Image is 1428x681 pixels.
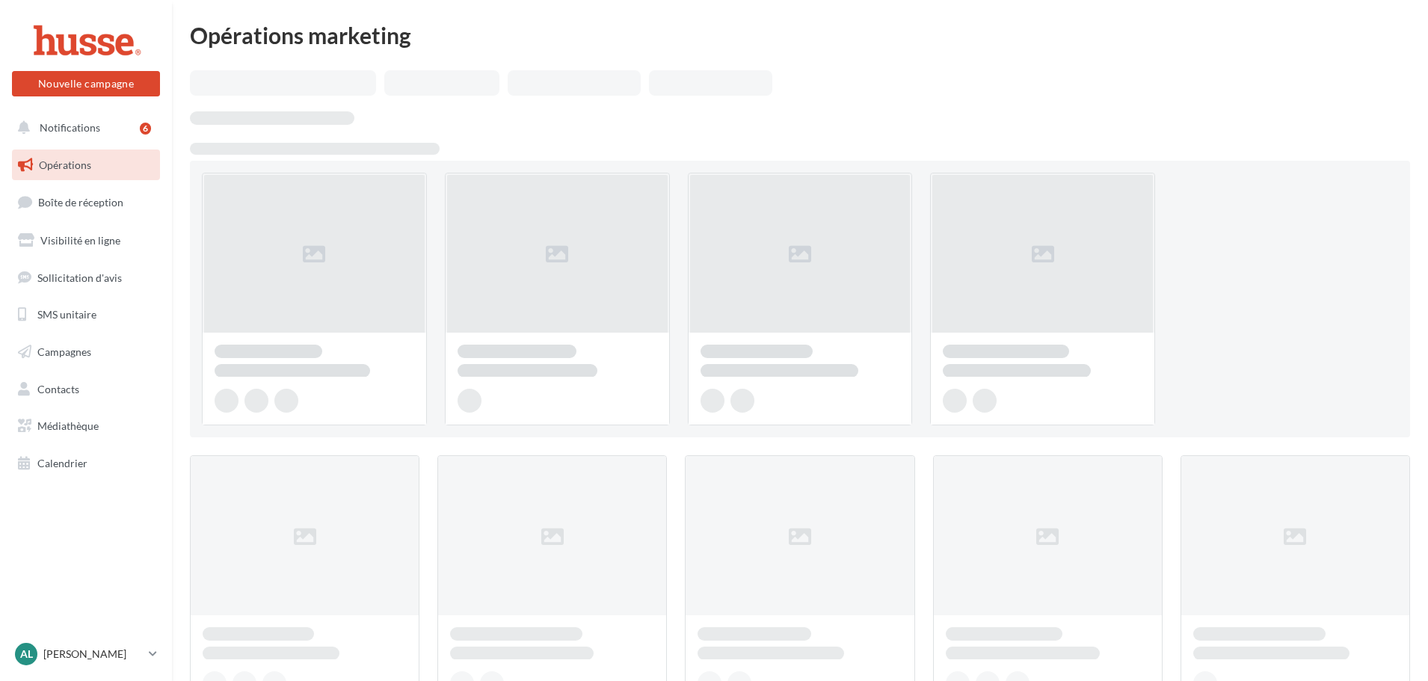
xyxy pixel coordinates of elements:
[12,640,160,668] a: Al [PERSON_NAME]
[9,186,163,218] a: Boîte de réception
[9,150,163,181] a: Opérations
[9,225,163,256] a: Visibilité en ligne
[9,448,163,479] a: Calendrier
[37,271,122,283] span: Sollicitation d'avis
[12,71,160,96] button: Nouvelle campagne
[39,158,91,171] span: Opérations
[9,374,163,405] a: Contacts
[20,647,33,662] span: Al
[37,383,79,395] span: Contacts
[190,24,1410,46] div: Opérations marketing
[40,121,100,134] span: Notifications
[9,299,163,330] a: SMS unitaire
[43,647,143,662] p: [PERSON_NAME]
[9,262,163,294] a: Sollicitation d'avis
[37,457,87,469] span: Calendrier
[37,308,96,321] span: SMS unitaire
[38,196,123,209] span: Boîte de réception
[40,234,120,247] span: Visibilité en ligne
[140,123,151,135] div: 6
[37,345,91,358] span: Campagnes
[9,336,163,368] a: Campagnes
[37,419,99,432] span: Médiathèque
[9,410,163,442] a: Médiathèque
[9,112,157,144] button: Notifications 6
